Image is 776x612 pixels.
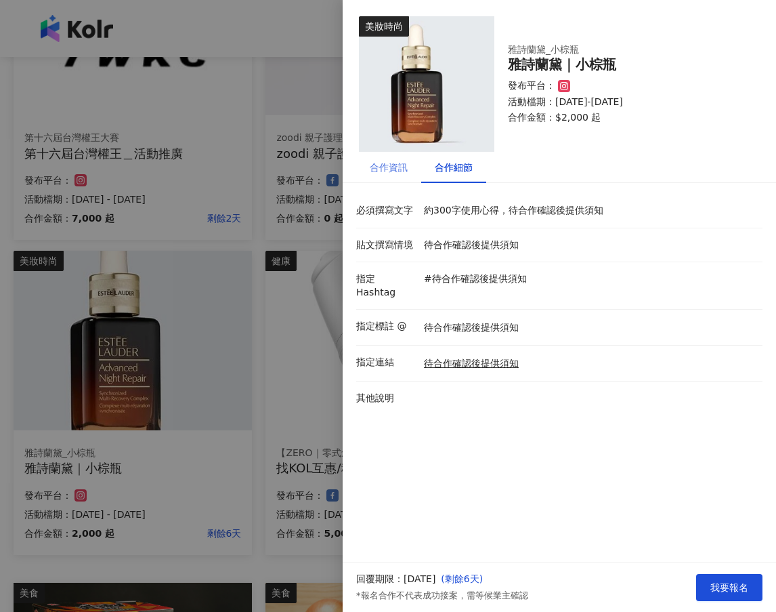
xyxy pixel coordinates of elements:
p: 指定連結 [356,356,417,369]
p: 待合作確認後提供須知 [424,321,519,335]
a: 待合作確認後提供須知 [424,357,519,371]
p: ( 剩餘6天 ) [441,573,527,586]
p: 指定標註 @ [356,320,417,333]
div: 雅詩蘭黛_小棕瓶 [508,43,746,57]
p: 約300字使用心得，待合作確認後提供須知 [424,204,756,218]
p: #待合作確認後提供須知 [424,272,527,286]
span: 我要報名 [710,582,748,593]
p: 貼文撰寫情境 [356,239,417,252]
p: 其他說明 [356,392,417,405]
p: 必須撰寫文字 [356,204,417,218]
p: 發布平台： [508,79,555,93]
p: 活動檔期：[DATE]-[DATE] [508,96,746,109]
button: 我要報名 [696,574,762,601]
div: 雅詩蘭黛｜小棕瓶 [508,57,746,73]
div: 合作細節 [435,160,473,175]
img: 雅詩蘭黛｜小棕瓶 [359,16,494,152]
p: 指定 Hashtag [356,272,417,299]
p: 待合作確認後提供須知 [424,239,756,252]
p: *報名合作不代表成功接案，需等候業主確認 [356,590,528,602]
div: 合作資訊 [370,160,408,175]
div: 美妝時尚 [359,16,409,37]
p: 合作金額： $2,000 起 [508,111,746,125]
p: 回覆期限：[DATE] [356,573,435,586]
